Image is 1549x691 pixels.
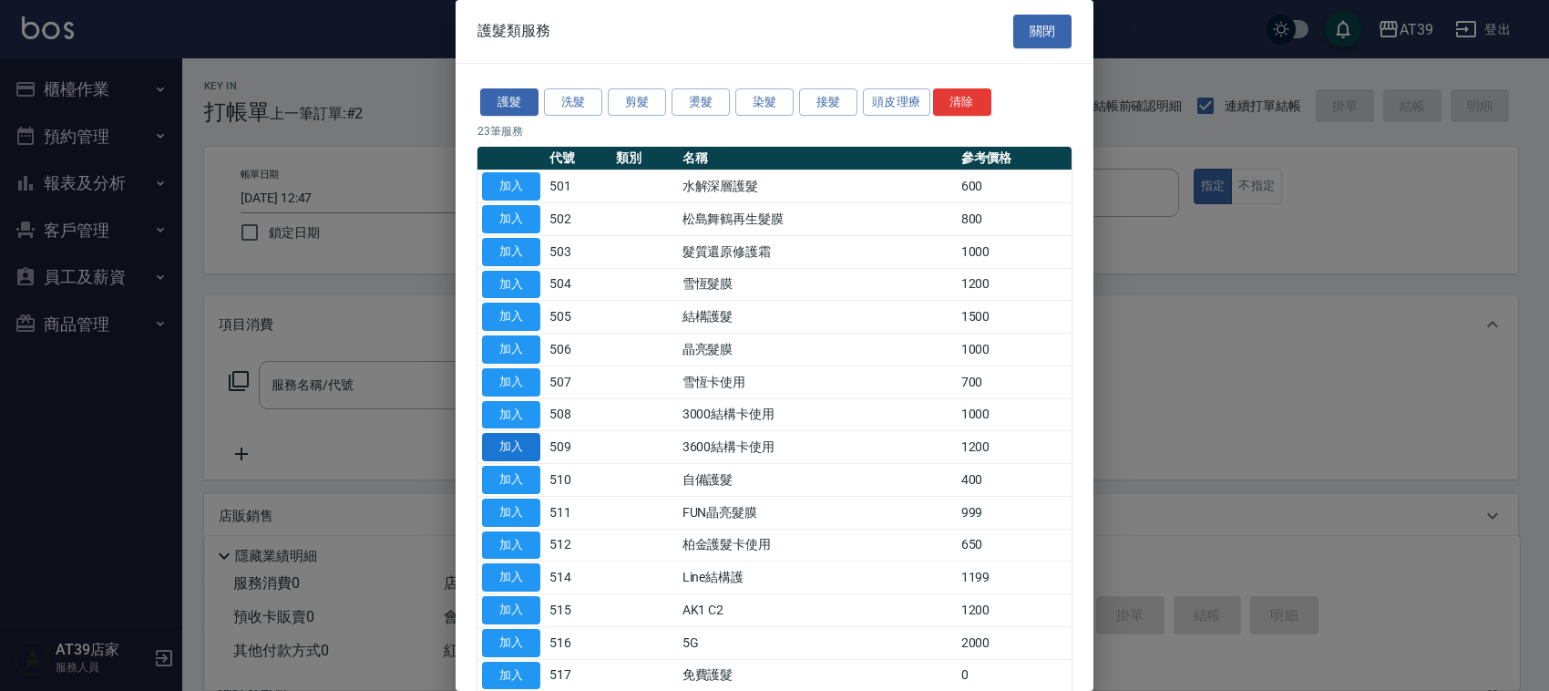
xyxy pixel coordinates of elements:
[678,529,957,562] td: 柏金護髮卡使用
[545,334,611,366] td: 506
[545,562,611,594] td: 514
[482,335,540,364] button: 加入
[678,626,957,659] td: 5G
[545,235,611,268] td: 503
[678,170,957,203] td: 水解深層護髮
[957,301,1072,334] td: 1500
[482,368,540,397] button: 加入
[545,366,611,398] td: 507
[1013,15,1072,48] button: 關閉
[957,268,1072,301] td: 1200
[957,431,1072,464] td: 1200
[678,398,957,431] td: 3000結構卡使用
[672,88,730,117] button: 燙髮
[545,464,611,497] td: 510
[545,431,611,464] td: 509
[545,268,611,301] td: 504
[957,496,1072,529] td: 999
[480,88,539,117] button: 護髮
[482,531,540,560] button: 加入
[482,563,540,592] button: 加入
[482,401,540,429] button: 加入
[477,123,1072,139] p: 23 筆服務
[545,594,611,627] td: 515
[482,205,540,233] button: 加入
[545,147,611,170] th: 代號
[678,496,957,529] td: FUN晶亮髮膜
[799,88,857,117] button: 接髮
[482,271,540,299] button: 加入
[545,170,611,203] td: 501
[678,203,957,236] td: 松島舞鶴再生髮膜
[545,496,611,529] td: 511
[678,268,957,301] td: 雪恆髮膜
[545,626,611,659] td: 516
[957,366,1072,398] td: 700
[678,366,957,398] td: 雪恆卡使用
[678,431,957,464] td: 3600結構卡使用
[544,88,602,117] button: 洗髮
[482,596,540,624] button: 加入
[957,235,1072,268] td: 1000
[863,88,930,117] button: 頭皮理療
[482,238,540,266] button: 加入
[957,562,1072,594] td: 1199
[957,170,1072,203] td: 600
[678,562,957,594] td: Line結構護
[611,147,678,170] th: 類別
[608,88,666,117] button: 剪髮
[482,172,540,201] button: 加入
[678,147,957,170] th: 名稱
[545,398,611,431] td: 508
[482,662,540,690] button: 加入
[482,629,540,657] button: 加入
[957,334,1072,366] td: 1000
[735,88,794,117] button: 染髮
[477,22,550,40] span: 護髮類服務
[678,594,957,627] td: AK1 C2
[957,203,1072,236] td: 800
[678,301,957,334] td: 結構護髮
[482,466,540,494] button: 加入
[933,88,991,117] button: 清除
[545,203,611,236] td: 502
[957,464,1072,497] td: 400
[545,301,611,334] td: 505
[482,303,540,331] button: 加入
[545,529,611,562] td: 512
[957,147,1072,170] th: 參考價格
[957,398,1072,431] td: 1000
[957,626,1072,659] td: 2000
[678,235,957,268] td: 髮質還原修護霜
[482,433,540,461] button: 加入
[957,529,1072,562] td: 650
[678,334,957,366] td: 晶亮髮膜
[482,499,540,527] button: 加入
[678,464,957,497] td: 自備護髮
[957,594,1072,627] td: 1200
